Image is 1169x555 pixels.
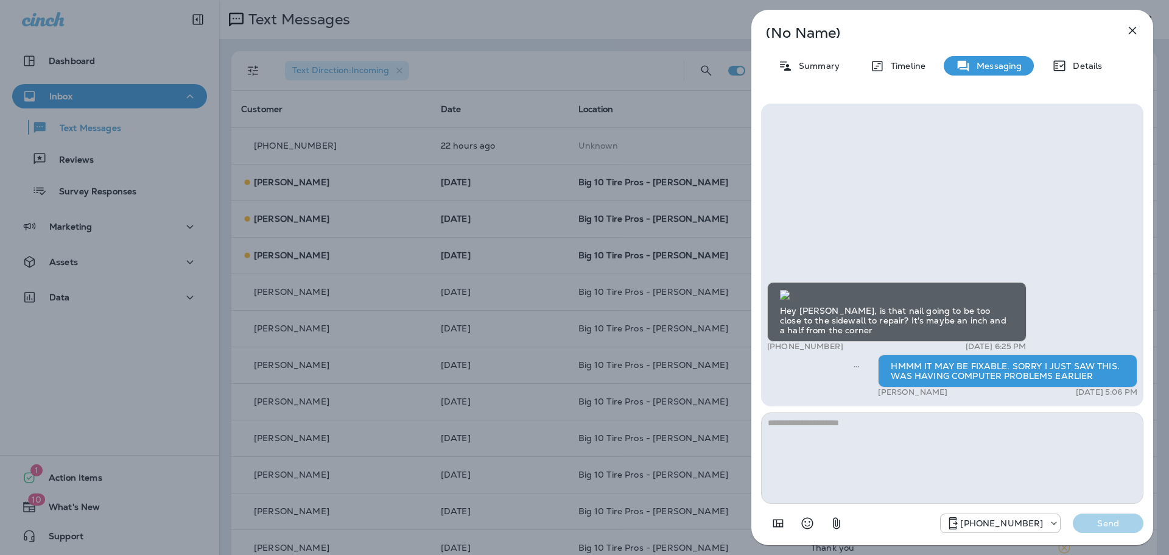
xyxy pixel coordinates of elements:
span: Sent [854,360,860,371]
p: [DATE] 6:25 PM [966,342,1027,352]
p: (No Name) [766,28,1098,38]
p: [PHONE_NUMBER] [767,342,843,352]
p: Timeline [885,61,925,71]
p: Details [1067,61,1102,71]
button: Select an emoji [795,511,820,536]
button: Add in a premade template [766,511,790,536]
div: HMMM IT MAY BE FIXABLE. SORRY I JUST SAW THIS. WAS HAVING COMPUTER PROBLEMS EARLIER [878,355,1137,387]
p: [PHONE_NUMBER] [960,518,1043,528]
img: twilio-download [780,290,790,300]
div: Hey [PERSON_NAME], is that nail going to be too close to the sidewall to repair? It's maybe an in... [767,282,1027,342]
p: Summary [793,61,840,71]
p: [DATE] 5:06 PM [1076,387,1137,397]
div: +1 (601) 808-4206 [941,516,1060,531]
p: [PERSON_NAME] [878,387,947,397]
p: Messaging [971,61,1022,71]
